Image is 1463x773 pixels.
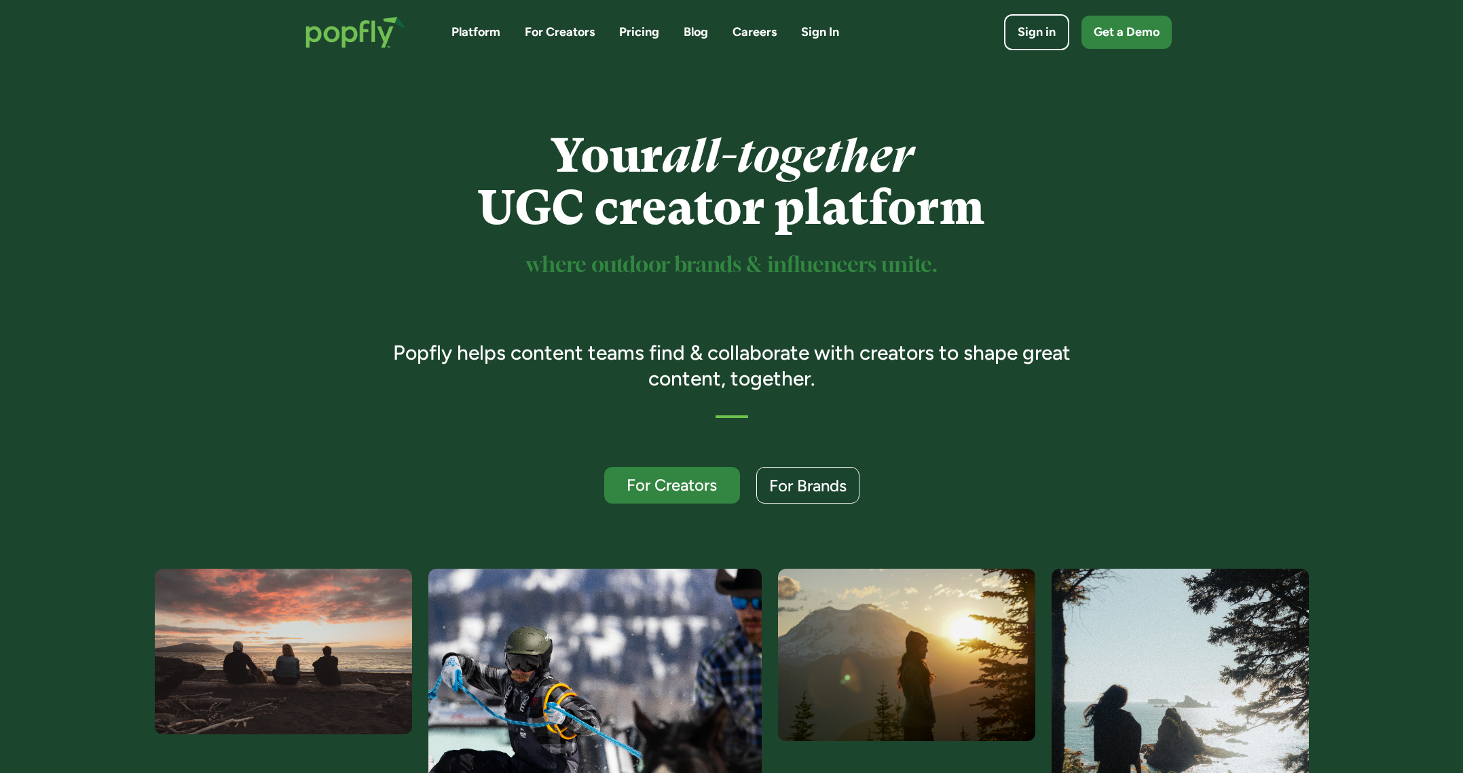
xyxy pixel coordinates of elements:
a: For Creators [525,24,595,41]
div: Get a Demo [1094,24,1160,41]
a: Sign in [1004,14,1069,50]
em: all-together [663,128,913,183]
a: Get a Demo [1081,16,1172,49]
a: For Brands [756,467,859,504]
a: Blog [684,24,708,41]
sup: where outdoor brands & influencers unite. [526,255,938,276]
div: Sign in [1018,24,1056,41]
h1: Your UGC creator platform [373,130,1090,234]
div: For Creators [616,476,728,493]
div: For Brands [769,477,847,494]
a: home [292,3,419,62]
a: Platform [451,24,500,41]
a: Pricing [619,24,659,41]
a: Sign In [801,24,839,41]
a: For Creators [604,467,740,504]
a: Careers [733,24,777,41]
h3: Popfly helps content teams find & collaborate with creators to shape great content, together. [373,340,1090,391]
